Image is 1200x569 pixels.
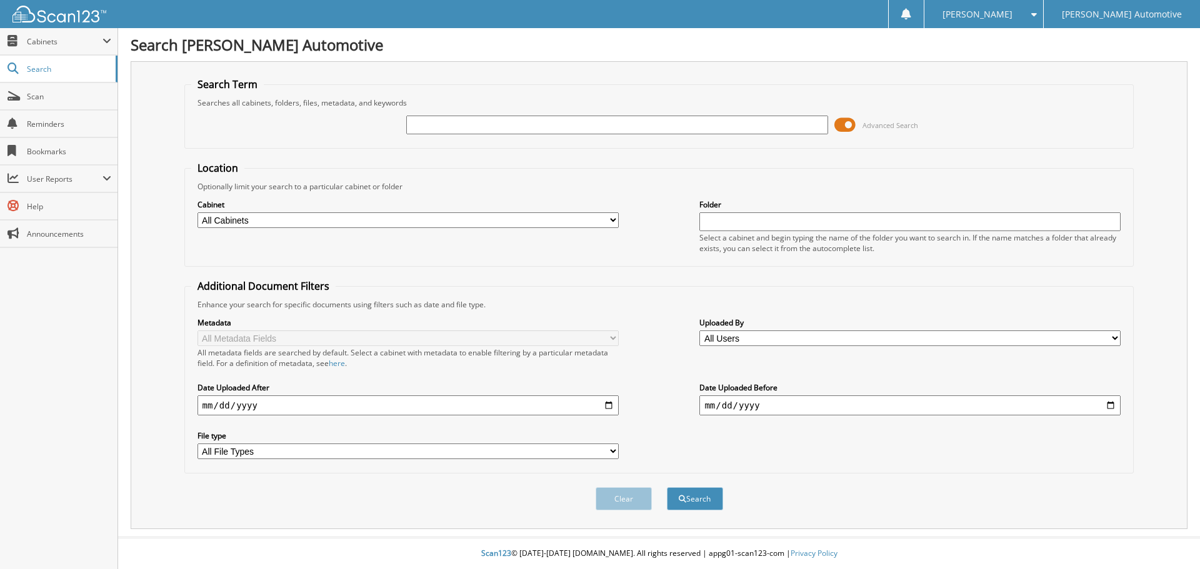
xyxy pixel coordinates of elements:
div: Select a cabinet and begin typing the name of the folder you want to search in. If the name match... [699,232,1121,254]
button: Clear [596,487,652,510]
span: [PERSON_NAME] [942,11,1012,18]
span: Announcements [27,229,111,239]
input: end [699,395,1121,415]
label: Cabinet [197,199,619,210]
span: Scan123 [481,548,511,558]
legend: Additional Document Filters [191,279,336,293]
span: Reminders [27,119,111,129]
div: All metadata fields are searched by default. Select a cabinet with metadata to enable filtering b... [197,347,619,369]
span: [PERSON_NAME] Automotive [1062,11,1182,18]
span: Search [27,64,109,74]
span: Help [27,201,111,212]
a: here [329,358,345,369]
legend: Location [191,161,244,175]
legend: Search Term [191,77,264,91]
a: Privacy Policy [791,548,837,558]
img: scan123-logo-white.svg [12,6,106,22]
span: Scan [27,91,111,102]
span: User Reports [27,174,102,184]
label: Date Uploaded After [197,382,619,393]
label: Uploaded By [699,317,1121,328]
span: Bookmarks [27,146,111,157]
button: Search [667,487,723,510]
div: Searches all cabinets, folders, files, metadata, and keywords [191,97,1127,108]
label: Metadata [197,317,619,328]
div: Optionally limit your search to a particular cabinet or folder [191,181,1127,192]
input: start [197,395,619,415]
span: Cabinets [27,36,102,47]
h1: Search [PERSON_NAME] Automotive [131,34,1187,55]
span: Advanced Search [862,121,918,130]
div: © [DATE]-[DATE] [DOMAIN_NAME]. All rights reserved | appg01-scan123-com | [118,538,1200,569]
label: File type [197,430,619,441]
label: Date Uploaded Before [699,382,1121,393]
label: Folder [699,199,1121,210]
div: Enhance your search for specific documents using filters such as date and file type. [191,299,1127,310]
